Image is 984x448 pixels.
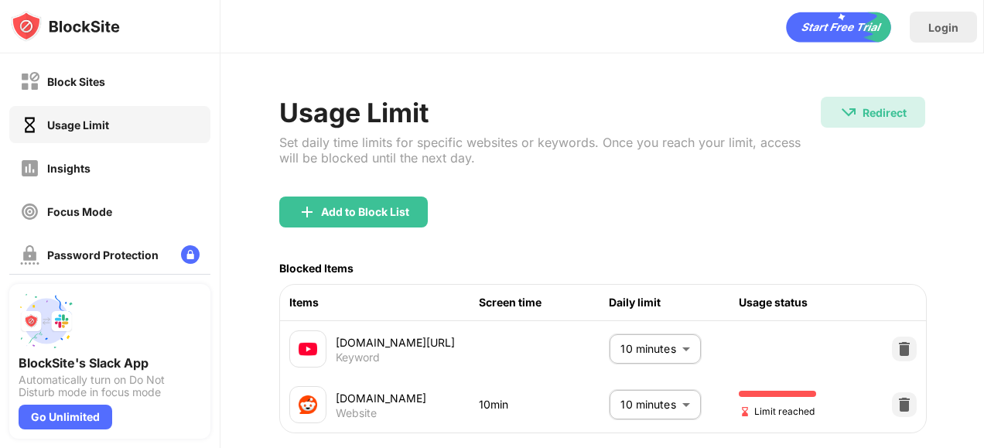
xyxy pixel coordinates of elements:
[19,374,201,398] div: Automatically turn on Do Not Disturb mode in focus mode
[336,390,479,406] div: [DOMAIN_NAME]
[928,21,958,34] div: Login
[739,405,751,418] img: hourglass-end.svg
[11,11,120,42] img: logo-blocksite.svg
[289,294,479,311] div: Items
[20,115,39,135] img: time-usage-on.svg
[181,245,200,264] img: lock-menu.svg
[20,72,39,91] img: block-off.svg
[299,395,317,414] img: favicons
[479,294,609,311] div: Screen time
[279,97,820,128] div: Usage Limit
[47,75,105,88] div: Block Sites
[19,405,112,429] div: Go Unlimited
[336,334,479,351] div: [DOMAIN_NAME][URL]
[739,404,815,419] span: Limit reached
[47,205,112,218] div: Focus Mode
[279,262,354,275] div: Blocked Items
[299,340,317,358] img: favicons
[863,106,907,119] div: Redirect
[47,248,159,262] div: Password Protection
[20,202,39,221] img: focus-off.svg
[47,162,91,175] div: Insights
[609,294,739,311] div: Daily limit
[786,12,891,43] div: animation
[739,294,869,311] div: Usage status
[20,159,39,178] img: insights-off.svg
[336,406,377,420] div: Website
[620,340,676,357] p: 10 minutes
[19,355,201,371] div: BlockSite's Slack App
[321,206,409,218] div: Add to Block List
[279,135,820,166] div: Set daily time limits for specific websites or keywords. Once you reach your limit, access will b...
[19,293,74,349] img: push-slack.svg
[479,396,609,413] div: 10min
[47,118,109,132] div: Usage Limit
[336,351,380,364] div: Keyword
[20,245,39,265] img: password-protection-off.svg
[620,396,676,413] p: 10 minutes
